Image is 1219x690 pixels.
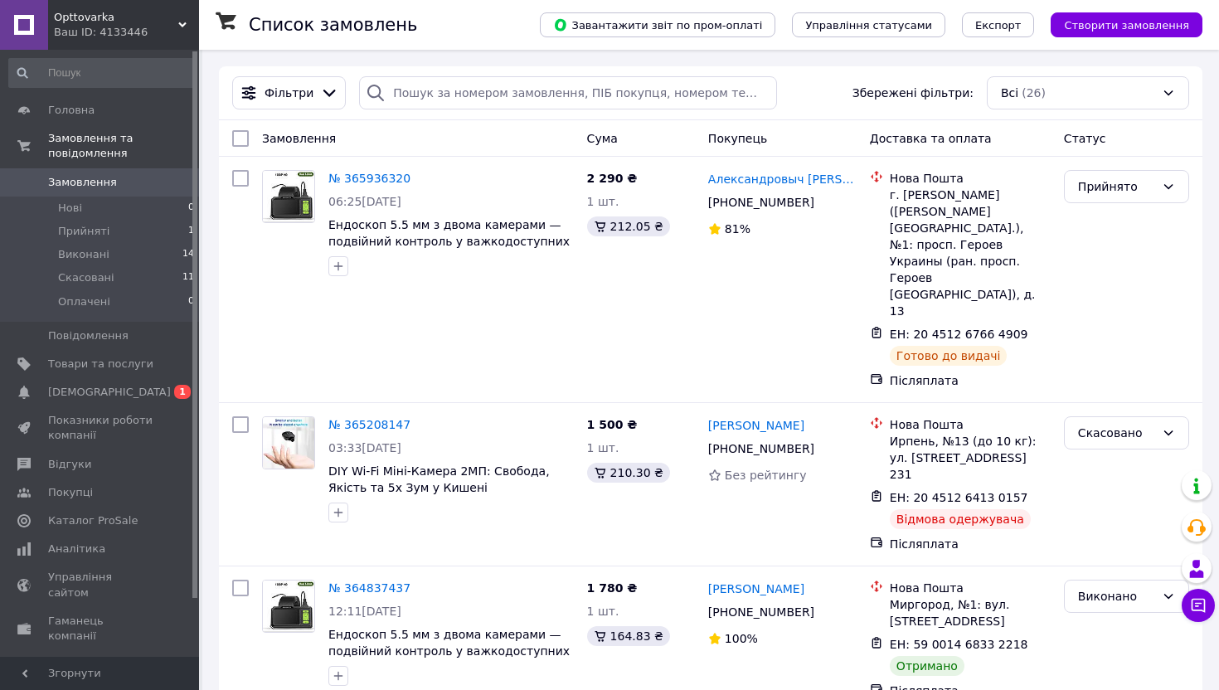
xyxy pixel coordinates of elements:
span: 1 шт. [587,195,619,208]
span: Без рейтингу [725,469,807,482]
span: 1 шт. [587,441,619,454]
span: 14 [182,247,194,262]
span: 12:11[DATE] [328,605,401,618]
span: 100% [725,632,758,645]
div: Відмова одержувача [890,509,1031,529]
a: № 365208147 [328,418,410,431]
div: [PHONE_NUMBER] [705,191,818,214]
button: Створити замовлення [1051,12,1202,37]
div: Нова Пошта [890,170,1051,187]
span: 03:33[DATE] [328,441,401,454]
span: Створити замовлення [1064,19,1189,32]
input: Пошук за номером замовлення, ПІБ покупця, номером телефону, Email, номером накладної [359,76,777,109]
span: Cума [587,132,618,145]
div: г. [PERSON_NAME] ([PERSON_NAME][GEOGRAPHIC_DATA].), №1: просп. Героев Украины (ран. просп. Героев... [890,187,1051,319]
div: Ирпень, №13 (до 10 кг): ул. [STREET_ADDRESS] 231 [890,433,1051,483]
h1: Список замовлень [249,15,417,35]
div: Прийнято [1078,177,1155,196]
span: 0 [188,201,194,216]
div: Післяплата [890,372,1051,389]
span: 1 780 ₴ [587,581,638,595]
a: Александровыч [PERSON_NAME] [708,171,857,187]
span: Нові [58,201,82,216]
div: Нова Пошта [890,416,1051,433]
span: 11 [182,270,194,285]
span: Прийняті [58,224,109,239]
span: Покупці [48,485,93,500]
div: 164.83 ₴ [587,626,670,646]
div: 212.05 ₴ [587,216,670,236]
button: Чат з покупцем [1182,589,1215,622]
a: Фото товару [262,170,315,223]
span: Скасовані [58,270,114,285]
a: Створити замовлення [1034,17,1202,31]
span: Фільтри [265,85,313,101]
span: Повідомлення [48,328,129,343]
img: Фото товару [263,581,314,632]
span: Статус [1064,132,1106,145]
span: Виконані [58,247,109,262]
button: Управління статусами [792,12,945,37]
span: Експорт [975,19,1022,32]
div: Ваш ID: 4133446 [54,25,199,40]
span: ЕН: 20 4512 6413 0157 [890,491,1028,504]
span: Гаманець компанії [48,614,153,644]
button: Експорт [962,12,1035,37]
span: ЕН: 20 4512 6766 4909 [890,328,1028,341]
span: Товари та послуги [48,357,153,372]
span: 2 290 ₴ [587,172,638,185]
span: Показники роботи компанії [48,413,153,443]
span: 0 [188,294,194,309]
span: Головна [48,103,95,118]
span: Покупець [708,132,767,145]
span: 1 [174,385,191,399]
img: Фото товару [263,171,314,222]
span: Аналітика [48,542,105,556]
span: Оплачені [58,294,110,309]
div: Отримано [890,656,964,676]
img: Фото товару [263,417,314,469]
a: № 365936320 [328,172,410,185]
div: Післяплата [890,536,1051,552]
a: Фото товару [262,580,315,633]
span: Відгуки [48,457,91,472]
span: Замовлення [262,132,336,145]
span: Управління сайтом [48,570,153,600]
div: Готово до видачі [890,346,1008,366]
a: [PERSON_NAME] [708,417,804,434]
span: Доставка та оплата [870,132,992,145]
a: DIY Wi-Fi Міні-Камера 2МП: Свобода, Якість та 5x Зум у Кишені [328,464,550,494]
span: 81% [725,222,750,236]
div: Нова Пошта [890,580,1051,596]
span: ЕН: 59 0014 6833 2218 [890,638,1028,651]
span: Каталог ProSale [48,513,138,528]
span: 1 [188,224,194,239]
span: Завантажити звіт по пром-оплаті [553,17,762,32]
span: Управління статусами [805,19,932,32]
a: № 364837437 [328,581,410,595]
a: Фото товару [262,416,315,469]
span: 1 шт. [587,605,619,618]
a: [PERSON_NAME] [708,581,804,597]
span: Замовлення [48,175,117,190]
a: Ендоскоп 5.5 мм з двома камерами — подвійний контроль у важкодоступних місцях [328,628,570,674]
span: Opttovarka [54,10,178,25]
input: Пошук [8,58,196,88]
span: [DEMOGRAPHIC_DATA] [48,385,171,400]
span: Всі [1001,85,1018,101]
span: 06:25[DATE] [328,195,401,208]
div: 210.30 ₴ [587,463,670,483]
div: Виконано [1078,587,1155,605]
span: 1 500 ₴ [587,418,638,431]
span: Збережені фільтри: [852,85,974,101]
button: Завантажити звіт по пром-оплаті [540,12,775,37]
a: Ендоскоп 5.5 мм з двома камерами — подвійний контроль у важкодоступних місцях [328,218,570,265]
div: Миргород, №1: вул. [STREET_ADDRESS] [890,596,1051,629]
span: Замовлення та повідомлення [48,131,199,161]
div: Скасовано [1078,424,1155,442]
span: (26) [1022,86,1046,100]
div: [PHONE_NUMBER] [705,437,818,460]
div: [PHONE_NUMBER] [705,600,818,624]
